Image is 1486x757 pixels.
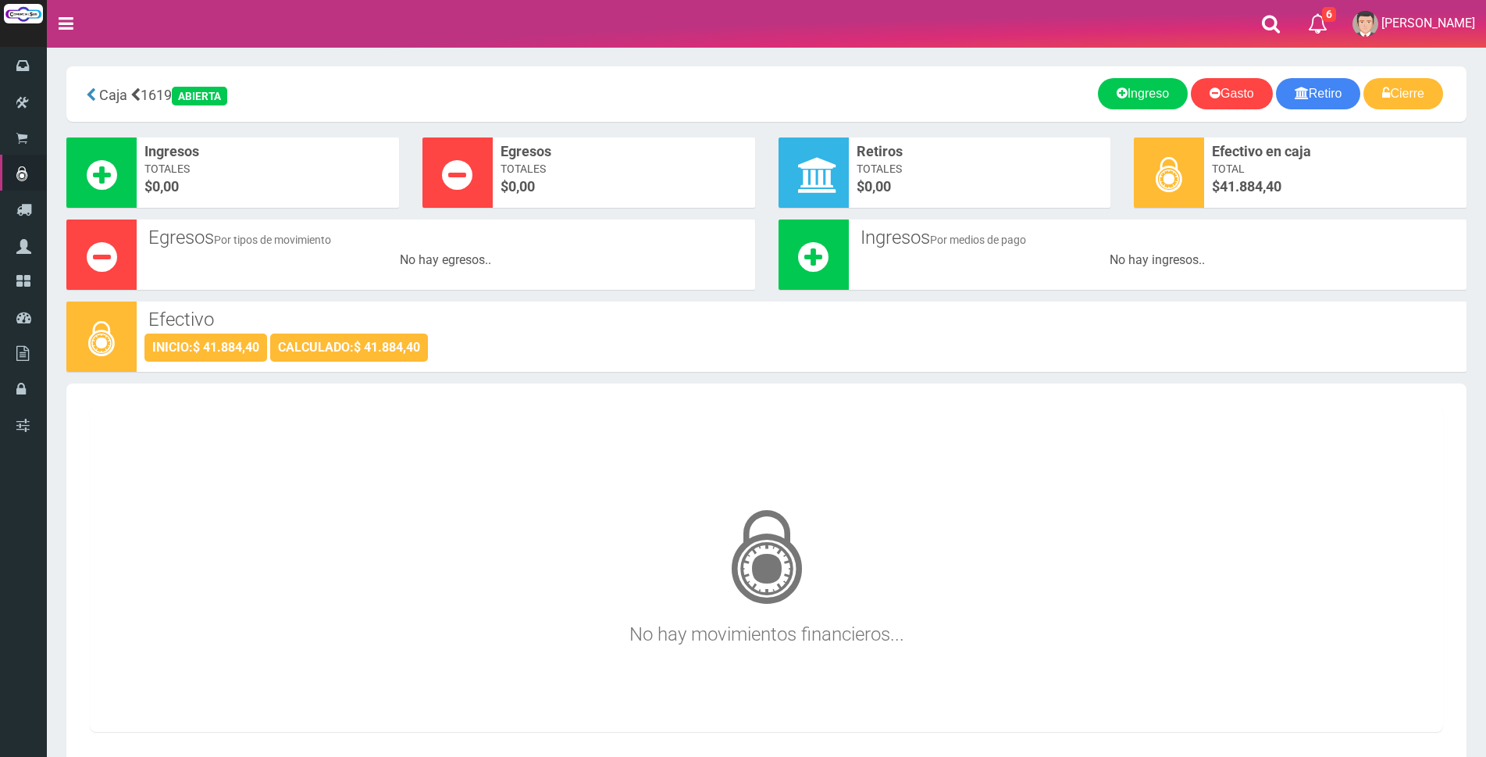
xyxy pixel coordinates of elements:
div: ABIERTA [172,87,227,105]
span: Egresos [501,141,747,162]
small: Por medios de pago [930,234,1026,246]
div: INICIO: [144,334,267,362]
div: No hay ingresos.. [857,252,1459,270]
span: 41.884,40 [1220,178,1281,195]
a: Cierre [1363,78,1443,109]
h3: Ingresos [861,227,1456,248]
span: 6 [1322,7,1336,22]
span: Retiros [857,141,1103,162]
h3: Egresos [148,227,743,248]
span: Efectivo en caja [1212,141,1459,162]
span: $ [1212,177,1459,197]
font: 0,00 [508,178,535,195]
span: $ [501,177,747,197]
small: Por tipos de movimiento [214,234,331,246]
span: Totales [144,161,391,177]
img: Logo grande [4,4,43,23]
div: No hay egresos.. [144,252,747,270]
font: 0,00 [152,178,179,195]
span: [PERSON_NAME] [1381,16,1475,30]
span: Caja [99,87,127,103]
span: Ingresos [144,141,391,162]
img: User Image [1352,11,1378,37]
span: Totales [501,161,747,177]
span: Totales [857,161,1103,177]
span: $ [857,177,1103,197]
font: 0,00 [864,178,891,195]
a: Retiro [1276,78,1361,109]
strong: $ 41.884,40 [193,340,259,355]
h3: Efectivo [148,309,1455,330]
span: Total [1212,161,1459,177]
a: Gasto [1191,78,1273,109]
h3: No hay movimientos financieros... [98,489,1435,645]
div: CALCULADO: [270,334,428,362]
div: 1619 [78,78,537,110]
span: $ [144,177,391,197]
a: Ingreso [1098,78,1188,109]
strong: $ 41.884,40 [354,340,420,355]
